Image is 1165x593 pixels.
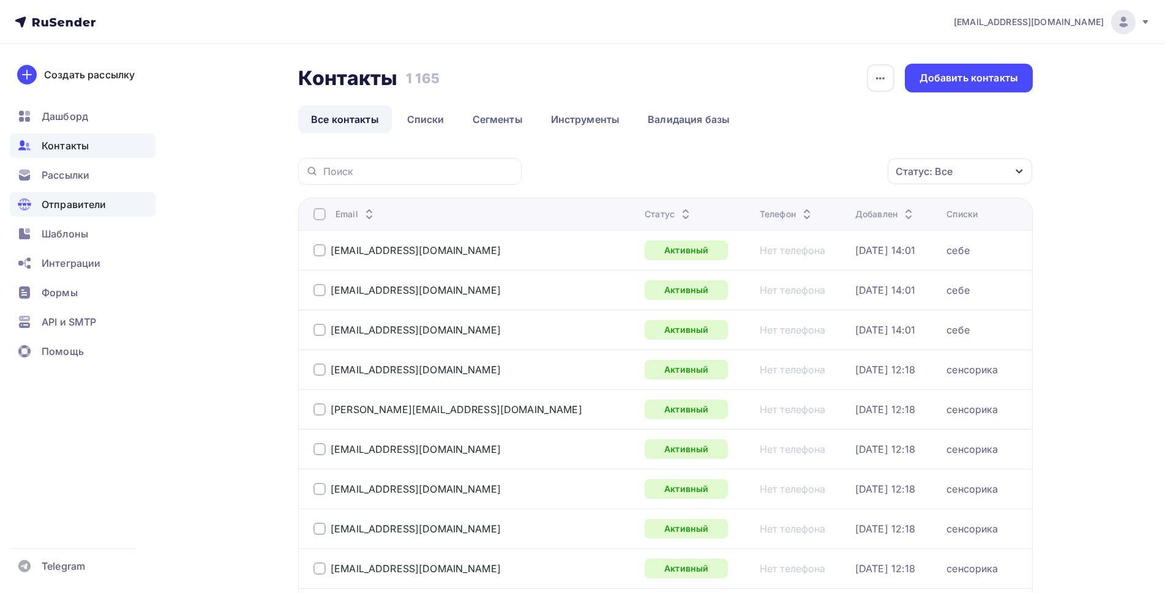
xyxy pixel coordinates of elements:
[42,315,96,329] span: API и SMTP
[855,364,916,376] a: [DATE] 12:18
[645,559,728,578] a: Активный
[42,344,84,359] span: Помощь
[645,400,728,419] a: Активный
[760,244,826,256] div: Нет телефона
[331,562,501,575] div: [EMAIL_ADDRESS][DOMAIN_NAME]
[645,280,728,300] div: Активный
[855,324,916,336] a: [DATE] 14:01
[946,523,998,535] a: сенсорика
[946,244,970,256] div: себе
[946,562,998,575] a: сенсорика
[10,133,155,158] a: Контакты
[331,443,501,455] a: [EMAIL_ADDRESS][DOMAIN_NAME]
[10,192,155,217] a: Отправители
[331,244,501,256] a: [EMAIL_ADDRESS][DOMAIN_NAME]
[538,105,633,133] a: Инструменты
[855,284,916,296] a: [DATE] 14:01
[42,138,89,153] span: Контакты
[760,403,826,416] a: Нет телефона
[323,165,514,178] input: Поиск
[42,197,107,212] span: Отправители
[331,403,582,416] a: [PERSON_NAME][EMAIL_ADDRESS][DOMAIN_NAME]
[42,168,89,182] span: Рассылки
[460,105,536,133] a: Сегменты
[946,364,998,376] a: сенсорика
[42,559,85,573] span: Telegram
[760,208,814,220] div: Телефон
[42,285,78,300] span: Формы
[760,284,826,296] a: Нет телефона
[760,562,826,575] div: Нет телефона
[44,67,135,82] div: Создать рассылку
[10,280,155,305] a: Формы
[946,284,970,296] div: себе
[855,244,916,256] a: [DATE] 14:01
[331,324,501,336] a: [EMAIL_ADDRESS][DOMAIN_NAME]
[855,483,916,495] a: [DATE] 12:18
[920,71,1018,85] div: Добавить контакты
[760,364,826,376] a: Нет телефона
[645,479,728,499] div: Активный
[645,439,728,459] a: Активный
[335,208,376,220] div: Email
[946,483,998,495] a: сенсорика
[855,208,916,220] div: Добавлен
[855,443,916,455] a: [DATE] 12:18
[645,241,728,260] a: Активный
[946,324,970,336] a: себе
[645,208,693,220] div: Статус
[331,523,501,535] a: [EMAIL_ADDRESS][DOMAIN_NAME]
[394,105,457,133] a: Списки
[331,284,501,296] a: [EMAIL_ADDRESS][DOMAIN_NAME]
[331,364,501,376] a: [EMAIL_ADDRESS][DOMAIN_NAME]
[946,208,978,220] div: Списки
[645,360,728,379] a: Активный
[760,483,826,495] a: Нет телефона
[855,523,916,535] a: [DATE] 12:18
[946,443,998,455] div: сенсорика
[645,320,728,340] a: Активный
[946,403,998,416] a: сенсорика
[406,70,440,87] h3: 1 165
[855,403,916,416] a: [DATE] 12:18
[760,443,826,455] a: Нет телефона
[42,109,88,124] span: Дашборд
[331,483,501,495] a: [EMAIL_ADDRESS][DOMAIN_NAME]
[635,105,743,133] a: Валидация базы
[855,562,916,575] a: [DATE] 12:18
[760,523,826,535] a: Нет телефона
[645,519,728,539] a: Активный
[42,256,100,270] span: Интеграции
[10,104,155,129] a: Дашборд
[760,324,826,336] div: Нет телефона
